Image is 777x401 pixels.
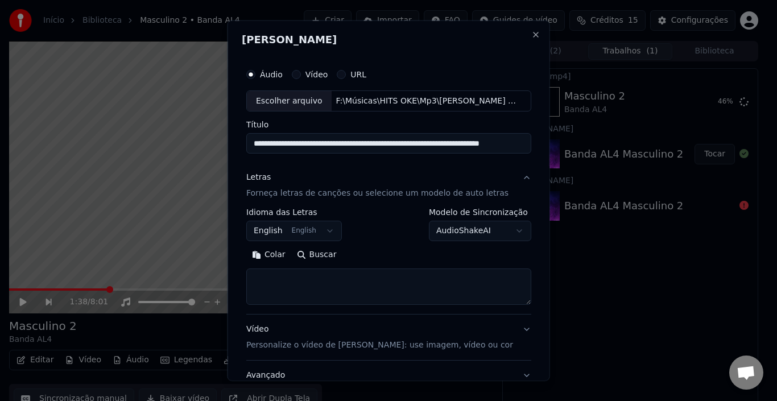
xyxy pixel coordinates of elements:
div: Letras [246,172,271,183]
div: Vídeo [246,324,513,351]
button: Buscar [291,246,342,264]
label: Modelo de Sincronização [428,208,531,216]
button: Avançado [246,361,531,390]
p: Forneça letras de canções ou selecione um modelo de auto letras [246,188,509,199]
h2: [PERSON_NAME] [242,34,536,44]
p: Personalize o vídeo de [PERSON_NAME]: use imagem, vídeo ou cor [246,340,513,351]
label: Título [246,121,531,129]
button: LetrasForneça letras de canções ou selecione um modelo de auto letras [246,163,531,208]
button: VídeoPersonalize o vídeo de [PERSON_NAME]: use imagem, vídeo ou cor [246,315,531,360]
button: Colar [246,246,291,264]
label: Vídeo [305,70,328,78]
label: URL [350,70,366,78]
label: Áudio [260,70,283,78]
div: Escolher arquivo [247,90,332,111]
label: Idioma das Letras [246,208,342,216]
div: F:\Músicas\HITS OKE\Mp3\[PERSON_NAME] e Panda - Boate Azul⧸Página de amigos⧸Evidências (Dvd Nosta... [331,95,524,106]
div: LetrasForneça letras de canções ou selecione um modelo de auto letras [246,208,531,314]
